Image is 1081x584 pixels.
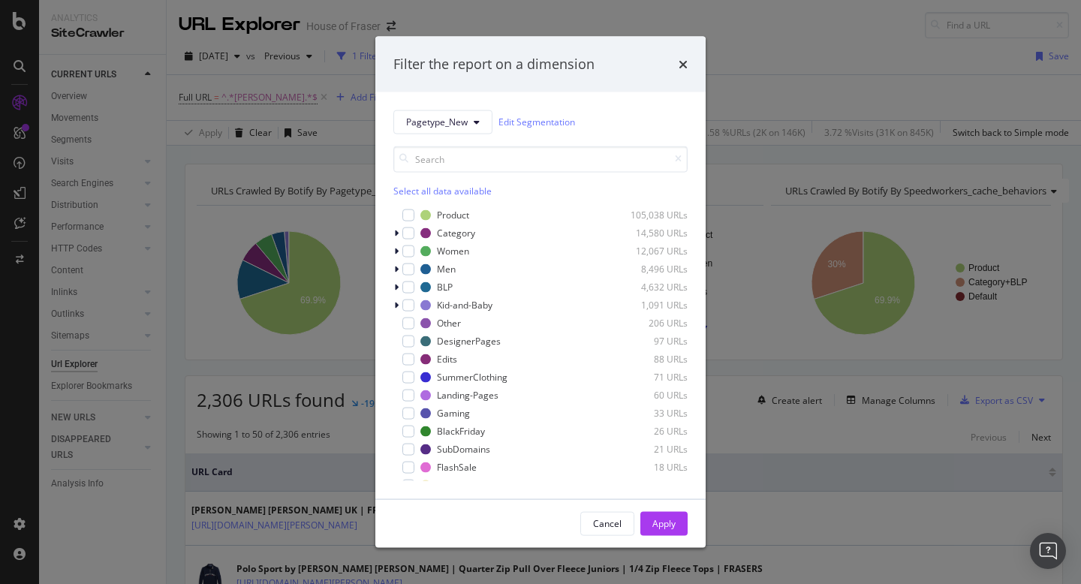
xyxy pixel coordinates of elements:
[393,146,688,172] input: Search
[437,263,456,275] div: Men
[437,443,490,456] div: SubDomains
[437,425,485,438] div: BlackFriday
[393,110,492,134] button: Pagetype_New
[437,353,457,366] div: Edits
[437,317,461,330] div: Other
[593,517,622,530] div: Cancel
[437,245,469,257] div: Women
[437,209,469,221] div: Product
[614,299,688,312] div: 1,091 URLs
[614,389,688,402] div: 60 URLs
[652,517,676,530] div: Apply
[437,389,498,402] div: Landing-Pages
[437,371,507,384] div: SummerClothing
[614,281,688,294] div: 4,632 URLs
[437,335,501,348] div: DesignerPages
[437,407,470,420] div: Gaming
[614,335,688,348] div: 97 URLs
[614,263,688,275] div: 8,496 URLs
[375,37,706,548] div: modal
[437,479,464,492] div: Stores
[437,281,453,294] div: BLP
[614,425,688,438] div: 26 URLs
[437,299,492,312] div: Kid-and-Baby
[614,371,688,384] div: 71 URLs
[614,245,688,257] div: 12,067 URLs
[437,227,475,239] div: Category
[393,55,595,74] div: Filter the report on a dimension
[614,317,688,330] div: 206 URLs
[614,479,688,492] div: 10 URLs
[580,511,634,535] button: Cancel
[614,227,688,239] div: 14,580 URLs
[498,114,575,130] a: Edit Segmentation
[437,461,477,474] div: FlashSale
[614,353,688,366] div: 88 URLs
[614,407,688,420] div: 33 URLs
[640,511,688,535] button: Apply
[393,184,688,197] div: Select all data available
[679,55,688,74] div: times
[614,209,688,221] div: 105,038 URLs
[614,443,688,456] div: 21 URLs
[406,116,468,128] span: Pagetype_New
[1030,533,1066,569] div: Open Intercom Messenger
[614,461,688,474] div: 18 URLs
